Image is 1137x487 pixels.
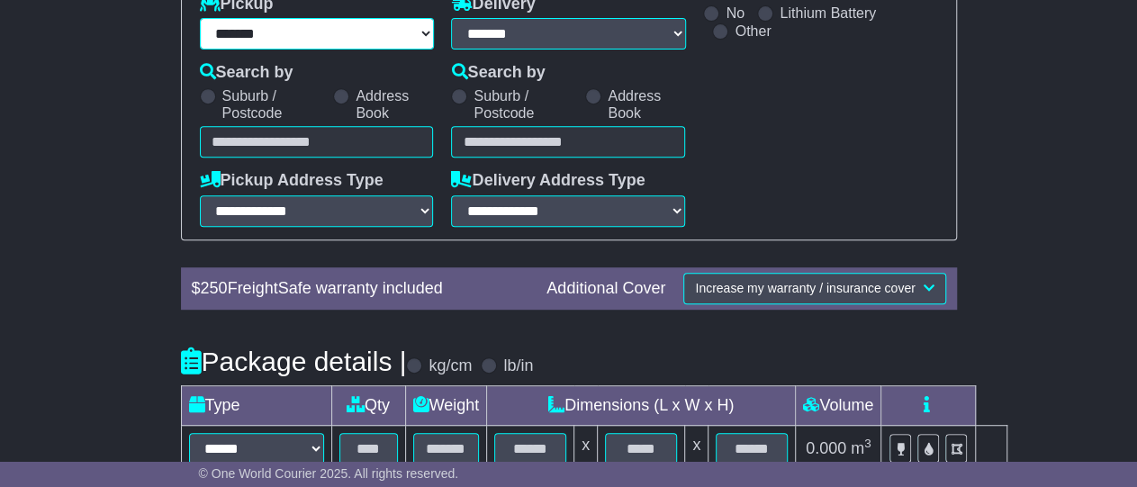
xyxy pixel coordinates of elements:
[181,386,331,426] td: Type
[608,87,685,122] label: Address Book
[695,281,915,295] span: Increase my warranty / insurance cover
[405,386,487,426] td: Weight
[683,273,945,304] button: Increase my warranty / insurance cover
[429,356,472,376] label: kg/cm
[806,439,846,457] span: 0.000
[487,386,796,426] td: Dimensions (L x W x H)
[474,87,576,122] label: Suburb / Postcode
[537,279,674,299] div: Additional Cover
[851,439,871,457] span: m
[200,63,293,83] label: Search by
[864,437,871,450] sup: 3
[356,87,433,122] label: Address Book
[222,87,325,122] label: Suburb / Postcode
[685,426,708,473] td: x
[200,171,384,191] label: Pickup Address Type
[780,5,876,22] label: Lithium Battery
[451,171,645,191] label: Delivery Address Type
[183,279,538,299] div: $ FreightSafe warranty included
[451,63,545,83] label: Search by
[181,347,407,376] h4: Package details |
[199,466,459,481] span: © One World Courier 2025. All rights reserved.
[201,279,228,297] span: 250
[796,386,881,426] td: Volume
[574,426,598,473] td: x
[503,356,533,376] label: lb/in
[331,386,405,426] td: Qty
[726,5,744,22] label: No
[735,23,771,40] label: Other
